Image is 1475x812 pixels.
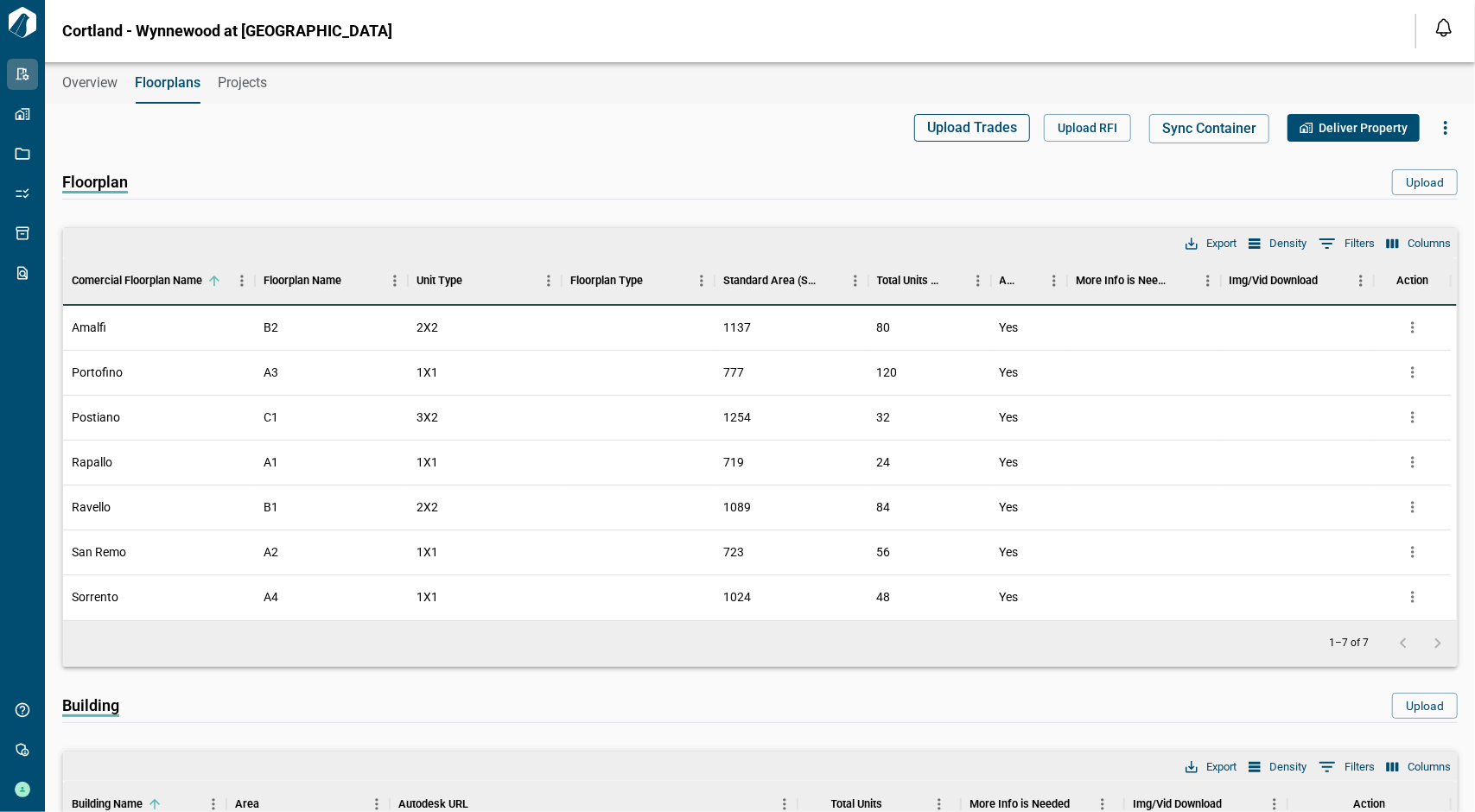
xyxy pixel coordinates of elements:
[416,364,438,381] span: 1X1
[462,269,486,293] button: Sort
[1430,14,1458,41] button: Open notification feed
[264,498,278,516] span: B1
[1396,257,1428,305] div: Action
[818,269,842,293] button: Sort
[72,364,123,381] span: Portofino
[723,364,744,381] span: 777
[1400,494,1426,520] button: more
[1000,454,1019,471] span: Yes
[416,498,438,516] span: 2X2
[927,119,1017,136] span: Upload Trades
[723,498,751,516] span: 1089
[1244,756,1311,778] button: Density
[416,543,438,561] span: 1X1
[416,588,438,606] span: 1X1
[408,257,561,305] div: Unit Type
[202,269,226,293] button: Sort
[1400,314,1426,340] button: more
[1392,693,1458,719] button: Upload
[1076,257,1170,305] div: More Info is Needed
[72,543,126,561] span: San Remo
[255,257,408,305] div: Floorplan Name
[72,498,111,516] span: Ravello
[1392,169,1458,195] button: Upload
[218,74,267,92] span: Projects
[965,268,991,294] button: Menu
[1181,232,1241,255] button: Export
[868,257,991,305] div: Total Units (444)
[877,257,941,305] div: Total Units (444)
[416,454,438,471] span: 1X1
[264,319,278,336] span: B2
[63,257,255,305] div: Comercial Floorplan Name
[45,62,1475,104] div: base tabs
[1400,359,1426,385] button: more
[1314,230,1379,257] button: Show filters
[1319,119,1408,136] span: Deliver Property
[1017,269,1041,293] button: Sort
[1287,114,1420,142] button: Deliver Property
[416,257,462,305] div: Unit Type
[72,588,118,606] span: Sorrento
[1244,232,1311,255] button: Density
[1383,232,1455,255] button: Select columns
[1000,498,1019,516] span: Yes
[723,319,751,336] span: 1137
[877,455,891,469] span: 24
[1058,119,1117,136] span: Upload RFI
[877,365,898,379] span: 120
[1400,449,1426,475] button: more
[1400,404,1426,430] button: more
[1400,584,1426,610] button: more
[1000,409,1019,426] span: Yes
[562,257,715,305] div: Floorplan Type
[723,454,744,471] span: 719
[1329,638,1369,649] p: 1–7 of 7
[723,588,751,606] span: 1024
[72,257,202,305] div: Comercial Floorplan Name
[135,74,200,92] span: Floorplans
[1221,257,1374,305] div: Img/Vid Download
[1067,257,1220,305] div: More Info is Needed
[1319,269,1343,293] button: Sort
[877,320,891,334] span: 80
[416,409,438,426] span: 3X2
[341,269,366,293] button: Sort
[877,500,891,514] span: 84
[941,269,965,293] button: Sort
[1000,319,1019,336] span: Yes
[689,268,715,294] button: Menu
[723,543,744,561] span: 723
[1374,257,1451,305] div: Action
[723,257,817,305] div: Standard Area (SQFT)
[229,268,255,294] button: Menu
[1383,756,1455,778] button: Select columns
[1400,539,1426,565] button: more
[264,257,341,305] div: Floorplan Name
[264,543,278,561] span: A2
[877,410,891,424] span: 32
[570,257,643,305] div: Floorplan Type
[62,22,392,40] span: Cortland - Wynnewood at [GEOGRAPHIC_DATA]
[62,697,119,717] span: Building
[1000,588,1019,606] span: Yes
[877,590,891,604] span: 48
[1171,269,1195,293] button: Sort
[723,409,751,426] span: 1254
[643,269,667,293] button: Sort
[1162,120,1256,137] span: Sync Container
[1181,756,1241,778] button: Export
[715,257,868,305] div: Standard Area (SQFT)
[1000,364,1019,381] span: Yes
[536,268,562,294] button: Menu
[877,545,891,559] span: 56
[72,319,106,336] span: Amalfi
[1044,114,1131,142] button: Upload RFI
[842,268,868,294] button: Menu
[416,319,438,336] span: 2X2
[62,74,118,92] span: Overview
[264,364,278,381] span: A3
[264,409,278,426] span: C1
[72,454,112,471] span: Rapallo
[1041,268,1067,294] button: Menu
